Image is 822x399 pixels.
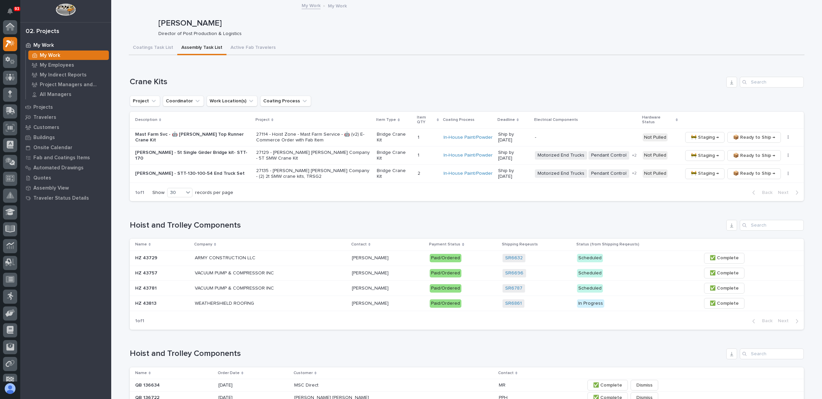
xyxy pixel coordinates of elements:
[33,114,56,121] p: Travelers
[135,369,147,377] p: Name
[130,313,150,329] p: 1 of 1
[328,2,347,9] p: My Work
[218,369,240,377] p: Order Date
[20,142,111,153] a: Onsite Calendar
[685,132,725,143] button: 🚧 Staging →
[195,190,233,196] p: records per page
[163,96,204,106] button: Coordinator
[505,286,522,291] a: SR6787
[710,269,739,277] span: ✅ Complete
[418,169,422,176] p: 2
[430,299,461,308] div: Paid/Ordered
[534,116,578,124] p: Electrical Components
[758,318,772,324] span: Back
[130,379,804,392] tr: QB 136634QB 136634 [DATE]MSC DirectMSC Direct MRMR ✅ CompleteDismiss
[40,92,71,98] p: All Managers
[498,150,529,161] p: Ship by [DATE]
[430,254,461,262] div: Paid/Ordered
[576,241,639,248] p: Status (from Shipping Reqeusts)
[377,150,412,161] p: Bridge Crane Kit
[20,122,111,132] a: Customers
[135,269,159,276] p: HZ 43757
[26,80,111,89] a: Project Managers and Engineers
[135,284,158,291] p: HZ 43781
[535,135,637,140] p: -
[593,381,622,389] span: ✅ Complete
[130,165,804,183] tr: [PERSON_NAME] - STT-130-100-54 End Truck Set27135 - [PERSON_NAME] [PERSON_NAME] Company - (2) 2t ...
[20,153,111,163] a: Fab and Coatings Items
[577,254,603,262] div: Scheduled
[256,150,372,161] p: 27129 - [PERSON_NAME] [PERSON_NAME] Company - 5T SMW Crane Kit
[691,169,719,177] span: 🚧 Staging →
[747,318,775,324] button: Back
[733,152,775,160] span: 📦 Ready to Ship →
[255,116,270,124] p: Project
[3,381,17,396] button: users-avatar
[130,251,804,266] tr: HZ 43729HZ 43729 ARMY CONSTRUCTION LLCARMY CONSTRUCTION LLC [PERSON_NAME][PERSON_NAME] Paid/Order...
[497,116,515,124] p: Deadline
[727,168,781,179] button: 📦 Ready to Ship →
[577,269,603,277] div: Scheduled
[158,31,799,37] p: Director of Post Production & Logistics
[775,318,804,324] button: Next
[130,96,160,106] button: Project
[505,301,522,306] a: SR6861
[33,165,84,171] p: Automated Drawings
[194,241,212,248] p: Company
[130,185,150,201] p: 1 of 1
[704,268,744,278] button: ✅ Complete
[444,153,493,158] a: In-House Paint/Powder
[733,133,775,141] span: 📦 Ready to Ship →
[20,102,111,112] a: Projects
[535,169,587,178] span: Motorized End Trucks
[40,82,106,88] p: Project Managers and Engineers
[26,28,59,35] div: 02. Projects
[429,241,460,248] p: Payment Status
[352,254,390,261] p: [PERSON_NAME]
[20,40,111,50] a: My Work
[704,283,744,294] button: ✅ Complete
[418,151,421,158] p: 1
[418,133,421,140] p: 1
[33,195,89,201] p: Traveler Status Details
[643,133,668,142] div: Not Pulled
[505,255,523,261] a: SR6632
[135,299,158,306] p: HZ 43813
[20,193,111,203] a: Traveler Status Details
[444,135,493,140] a: In-House Paint/Powder
[226,41,280,55] button: Active Fab Travelers
[26,60,111,70] a: My Employees
[352,284,390,291] p: [PERSON_NAME]
[158,19,802,28] p: [PERSON_NAME]
[40,62,74,68] p: My Employees
[33,155,90,161] p: Fab and Coatings Items
[643,151,668,160] div: Not Pulled
[775,190,804,196] button: Next
[130,128,804,146] tr: Mast Farm Svc - 🤖 [PERSON_NAME] Top Runner Crane Kit27114 - Hoist Zone - Mast Farm Service - 🤖 (v...
[130,296,804,311] tr: HZ 43813HZ 43813 WEATHERSHIELD ROOFINGWEATHERSHIELD ROOFING [PERSON_NAME][PERSON_NAME] Paid/Order...
[587,380,628,391] button: ✅ Complete
[733,169,775,177] span: 📦 Ready to Ship →
[26,70,111,79] a: My Indirect Reports
[351,241,367,248] p: Contact
[135,150,251,161] p: [PERSON_NAME] - 5t Single Girder Bridge kit- STT-170
[15,6,19,11] p: 93
[218,383,289,388] p: [DATE]
[444,171,493,176] a: In-House Paint/Powder
[130,221,724,230] h1: Hoist and Trolley Components
[135,132,251,143] p: Mast Farm Svc - 🤖 [PERSON_NAME] Top Runner Crane Kit
[33,135,55,141] p: Buildings
[778,190,793,196] span: Next
[704,253,744,264] button: ✅ Complete
[130,146,804,165] tr: [PERSON_NAME] - 5t Single Girder Bridge kit- STT-17027129 - [PERSON_NAME] [PERSON_NAME] Company -...
[135,381,161,388] p: QB 136634
[33,104,53,110] p: Projects
[740,77,804,88] div: Search
[758,190,772,196] span: Back
[256,168,372,179] p: 27135 - [PERSON_NAME] [PERSON_NAME] Company - (2) 2t SMW crane kits, TRSG2
[502,241,538,248] p: Shipping Reqeusts
[294,381,320,388] p: MSC Direct
[26,90,111,99] a: All Managers
[691,152,719,160] span: 🚧 Staging →
[33,185,69,191] p: Assembly View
